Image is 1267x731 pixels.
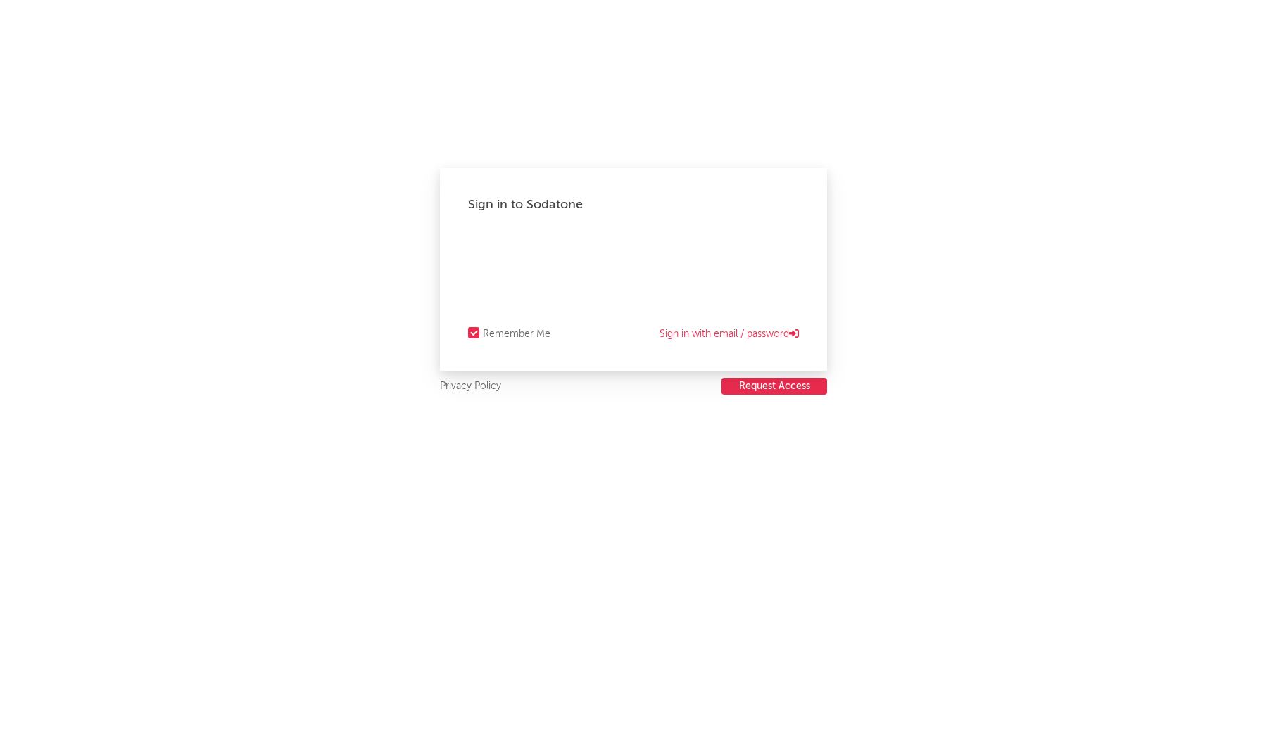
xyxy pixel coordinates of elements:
a: Privacy Policy [440,378,501,395]
button: Request Access [721,378,827,395]
div: Remember Me [483,326,550,343]
div: Sign in to Sodatone [468,196,799,213]
a: Sign in with email / password [660,326,799,343]
a: Request Access [721,378,827,395]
